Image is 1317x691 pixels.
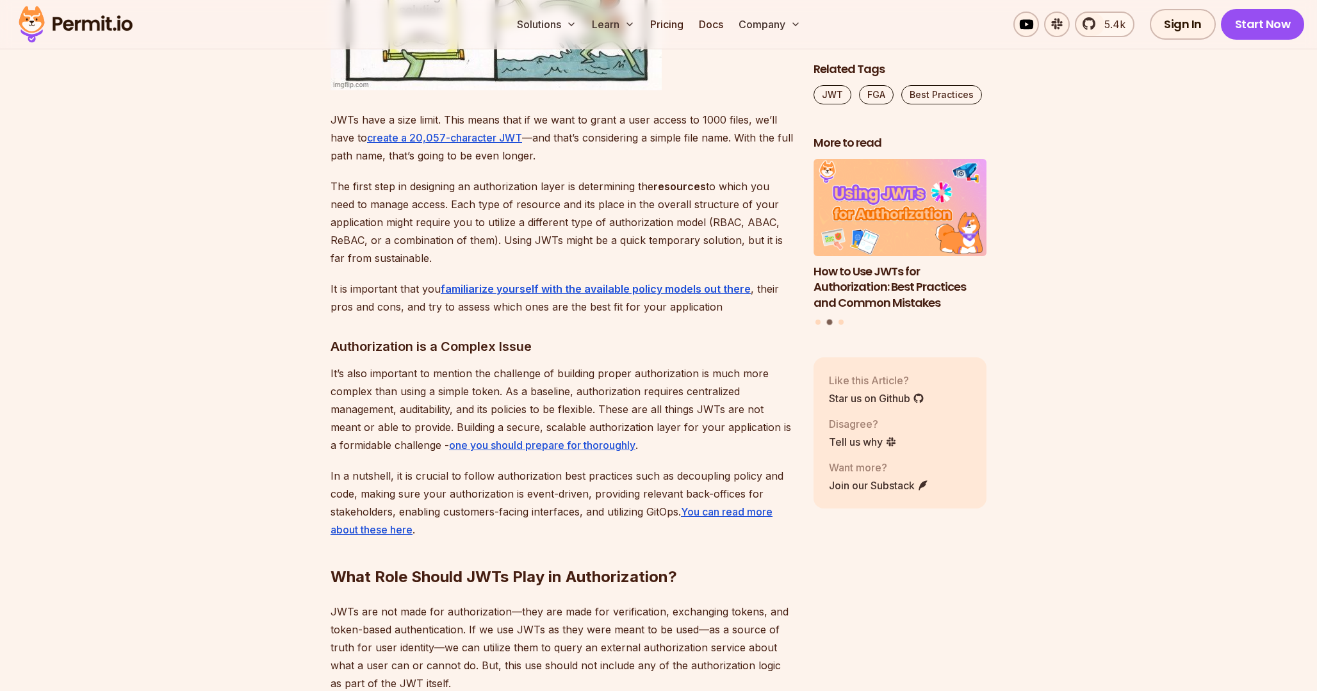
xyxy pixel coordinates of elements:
button: Company [733,12,806,37]
h3: Authorization is a Complex Issue [331,336,793,357]
div: Posts [814,159,986,327]
strong: resources [653,180,706,193]
a: Start Now [1221,9,1305,40]
button: Go to slide 3 [838,319,844,324]
a: Tell us why [829,434,897,449]
h3: How to Use JWTs for Authorization: Best Practices and Common Mistakes [814,263,986,311]
button: Learn [587,12,640,37]
a: 5.4k [1075,12,1134,37]
a: Star us on Github [829,390,924,405]
h2: What Role Should JWTs Play in Authorization? [331,516,793,587]
a: create a 20,057-character JWT [367,131,522,144]
a: JWT [814,85,851,104]
a: Best Practices [901,85,982,104]
p: Disagree? [829,416,897,431]
button: Go to slide 2 [827,319,833,325]
img: Permit logo [13,3,138,46]
a: one you should prepare for thoroughly [449,439,635,451]
a: Docs [694,12,728,37]
a: Pricing [645,12,689,37]
p: The first step in designing an authorization layer is determining the to which you need to manage... [331,177,793,267]
a: Join our Substack [829,477,929,492]
button: Go to slide 1 [815,319,821,324]
p: Want more? [829,459,929,475]
h2: More to read [814,135,986,151]
a: Sign In [1150,9,1216,40]
img: How to Use JWTs for Authorization: Best Practices and Common Mistakes [814,159,986,256]
li: 2 of 3 [814,159,986,311]
p: It’s also important to mention the challenge of building proper authorization is much more comple... [331,364,793,454]
h2: Related Tags [814,61,986,77]
p: In a nutshell, it is crucial to follow authorization best practices such as decoupling policy and... [331,467,793,539]
a: familiarize yourself with the available policy models out there [441,282,751,295]
button: Solutions [512,12,582,37]
a: FGA [859,85,894,104]
span: 5.4k [1097,17,1125,32]
p: JWTs have a size limit. This means that if we want to grant a user access to 1000 files, we’ll ha... [331,111,793,165]
p: Like this Article? [829,372,924,387]
p: It is important that you , their pros and cons, and try to assess which ones are the best fit for... [331,280,793,316]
